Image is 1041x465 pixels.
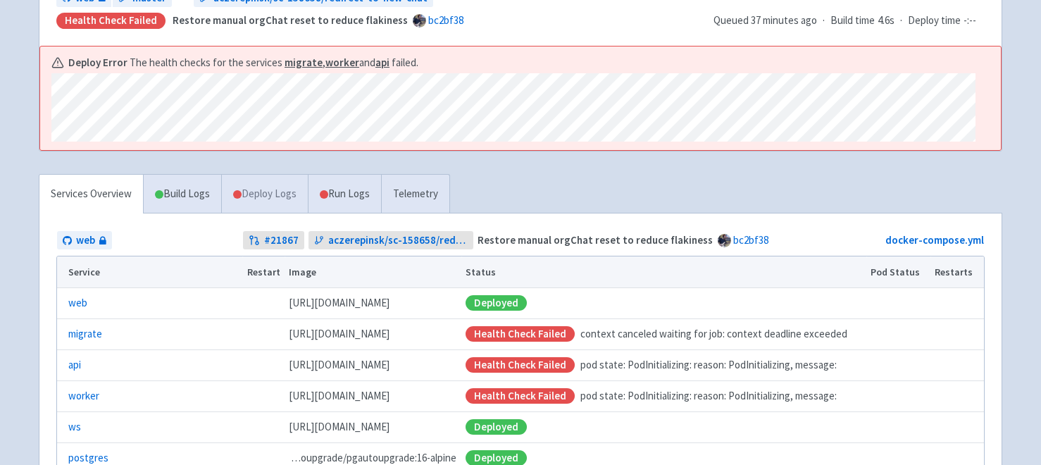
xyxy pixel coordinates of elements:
th: Image [285,256,461,287]
span: 4.6s [878,13,894,29]
a: migrate [68,326,102,342]
span: [DOMAIN_NAME][URL] [289,326,389,342]
a: Build Logs [144,175,221,213]
th: Restart [242,256,285,287]
a: worker [68,388,99,404]
a: api [375,56,389,69]
a: Deploy Logs [221,175,308,213]
span: aczerepinsk/sc-158658/redirect-to-new-chat [328,232,468,249]
a: web [57,231,112,250]
div: Deployed [466,419,527,435]
div: Deployed [466,295,527,311]
div: Health check failed [466,357,575,373]
a: docker-compose.yml [885,233,984,247]
strong: # 21867 [264,232,299,249]
a: #21867 [243,231,304,250]
span: [DOMAIN_NAME][URL] [289,295,389,311]
b: Deploy Error [68,55,127,71]
span: -:-- [964,13,976,29]
strong: Restore manual orgChat reset to reduce flakiness [478,233,713,247]
div: pod state: PodInitializing: reason: PodInitializing, message: [466,388,861,404]
div: Health check failed [466,388,575,404]
time: 37 minutes ago [751,13,817,27]
div: Health check failed [466,326,575,342]
a: bc2bf38 [733,233,768,247]
span: The health checks for the services , and failed. [130,55,418,71]
div: · · [713,13,985,29]
div: pod state: PodInitializing: reason: PodInitializing, message: [466,357,861,373]
a: web [68,295,87,311]
a: Telemetry [381,175,449,213]
a: api [68,357,81,373]
div: Health check failed [56,13,166,29]
th: Pod Status [866,256,930,287]
th: Restarts [930,256,984,287]
span: Build time [830,13,875,29]
div: context canceled waiting for job: context deadline exceeded [466,326,861,342]
strong: Restore manual orgChat reset to reduce flakiness [173,13,408,27]
th: Status [461,256,866,287]
a: migrate [285,56,323,69]
a: ws [68,419,81,435]
a: Services Overview [39,175,143,213]
a: Run Logs [308,175,381,213]
span: Queued [713,13,817,27]
span: [DOMAIN_NAME][URL] [289,419,389,435]
th: Service [57,256,242,287]
span: Deploy time [908,13,961,29]
a: aczerepinsk/sc-158658/redirect-to-new-chat [308,231,474,250]
a: worker [325,56,359,69]
span: web [76,232,95,249]
a: bc2bf38 [428,13,463,27]
span: [DOMAIN_NAME][URL] [289,357,389,373]
span: [DOMAIN_NAME][URL] [289,388,389,404]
